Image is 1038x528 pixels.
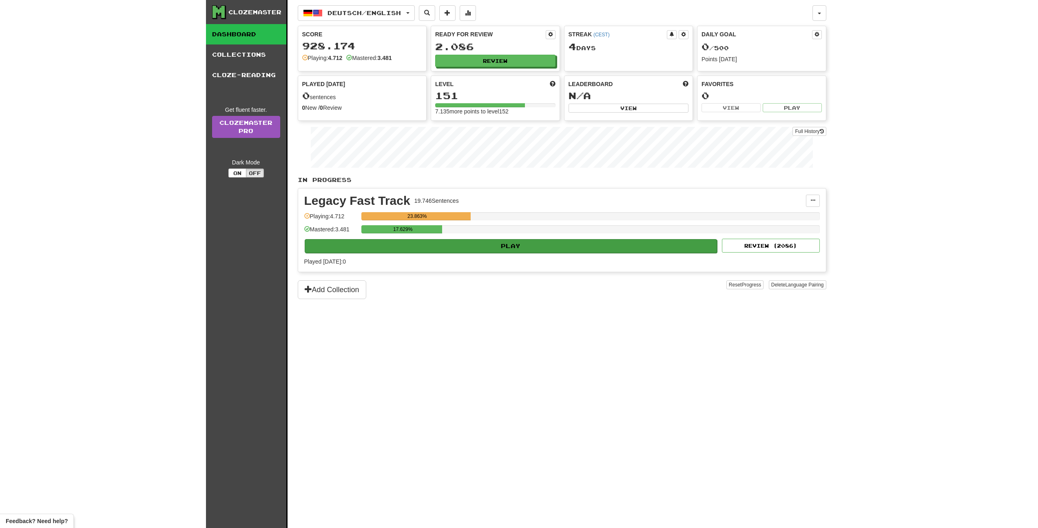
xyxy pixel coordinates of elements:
[419,5,435,21] button: Search sentences
[206,65,286,85] a: Cloze-Reading
[206,44,286,65] a: Collections
[439,5,456,21] button: Add sentence to collection
[702,80,822,88] div: Favorites
[569,42,689,52] div: Day s
[569,41,576,52] span: 4
[364,225,442,233] div: 17.629%
[305,239,717,253] button: Play
[304,225,357,239] div: Mastered: 3.481
[435,42,556,52] div: 2.086
[414,197,459,205] div: 19.746 Sentences
[792,127,826,136] button: Full History
[206,24,286,44] a: Dashboard
[298,280,366,299] button: Add Collection
[702,44,729,51] span: / 500
[702,103,761,112] button: View
[702,41,709,52] span: 0
[228,169,246,177] button: On
[328,55,342,61] strong: 4.712
[435,91,556,101] div: 151
[569,90,591,101] span: N/A
[212,158,280,166] div: Dark Mode
[702,55,822,63] div: Points [DATE]
[302,91,423,101] div: sentences
[302,104,423,112] div: New / Review
[435,55,556,67] button: Review
[304,258,346,265] span: Played [DATE]: 0
[769,280,826,289] button: DeleteLanguage Pairing
[569,30,667,38] div: Streak
[722,239,820,253] button: Review (2086)
[702,91,822,101] div: 0
[550,80,556,88] span: Score more points to level up
[302,30,423,38] div: Score
[302,54,343,62] div: Playing:
[6,517,68,525] span: Open feedback widget
[593,32,610,38] a: (CEST)
[212,106,280,114] div: Get fluent faster.
[569,104,689,113] button: View
[785,282,823,288] span: Language Pairing
[435,107,556,115] div: 7.135 more points to level 152
[304,195,410,207] div: Legacy Fast Track
[302,80,345,88] span: Played [DATE]
[302,104,305,111] strong: 0
[702,30,812,39] div: Daily Goal
[726,280,764,289] button: ResetProgress
[378,55,392,61] strong: 3.481
[228,8,281,16] div: Clozemaster
[460,5,476,21] button: More stats
[683,80,688,88] span: This week in points, UTC
[328,9,401,16] span: Deutsch / English
[435,30,546,38] div: Ready for Review
[298,5,415,21] button: Deutsch/English
[304,212,357,226] div: Playing: 4.712
[364,212,471,220] div: 23.863%
[212,116,280,138] a: ClozemasterPro
[302,90,310,101] span: 0
[246,169,264,177] button: Off
[763,103,822,112] button: Play
[298,176,826,184] p: In Progress
[741,282,761,288] span: Progress
[320,104,323,111] strong: 0
[435,80,454,88] span: Level
[346,54,392,62] div: Mastered:
[569,80,613,88] span: Leaderboard
[302,41,423,51] div: 928.174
